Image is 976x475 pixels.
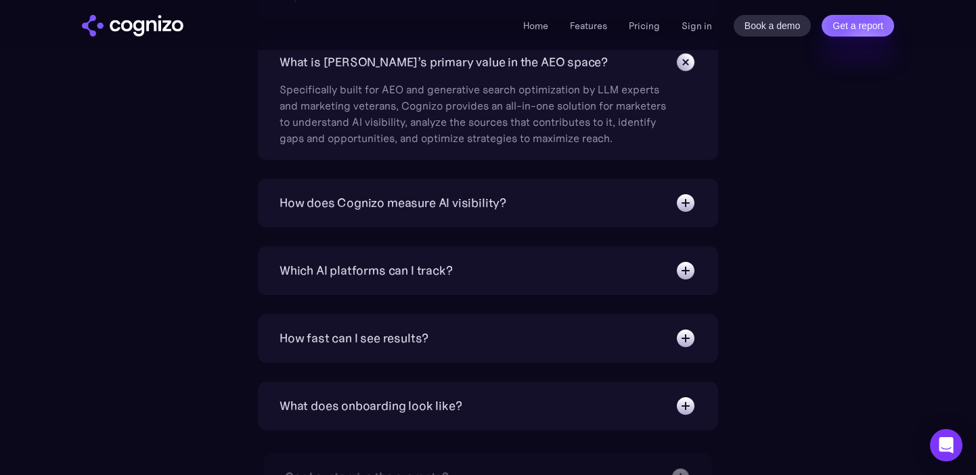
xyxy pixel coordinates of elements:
a: Book a demo [734,15,812,37]
div: Specifically built for AEO and generative search optimization by LLM experts and marketing vetera... [280,73,672,146]
div: How does Cognizo measure AI visibility? [280,194,506,212]
div: What does onboarding look like? [280,397,462,415]
a: home [82,15,183,37]
a: Features [570,20,607,32]
div: How fast can I see results? [280,329,428,348]
a: Sign in [682,18,712,34]
a: Pricing [629,20,660,32]
div: What is [PERSON_NAME]’s primary value in the AEO space? [280,53,608,72]
a: Get a report [822,15,894,37]
div: Which AI platforms can I track? [280,261,452,280]
img: cognizo logo [82,15,183,37]
div: Open Intercom Messenger [930,429,962,461]
a: Home [523,20,548,32]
